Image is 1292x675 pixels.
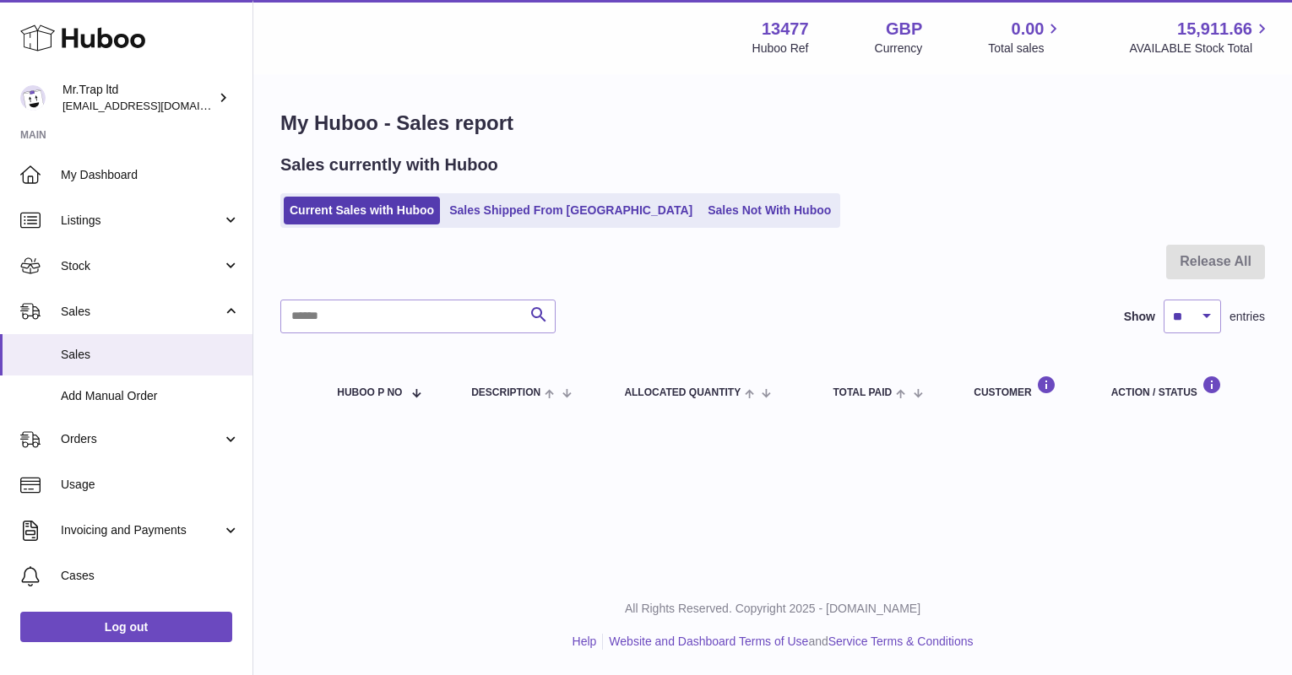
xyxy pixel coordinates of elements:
[61,347,240,363] span: Sales
[1129,18,1272,57] a: 15,911.66 AVAILABLE Stock Total
[762,18,809,40] strong: 13477
[833,387,892,398] span: Total paid
[988,18,1063,57] a: 0.00 Total sales
[974,375,1077,398] div: Customer
[828,634,974,648] a: Service Terms & Conditions
[20,612,232,642] a: Log out
[280,154,498,176] h2: Sales currently with Huboo
[886,18,922,40] strong: GBP
[1111,375,1248,398] div: Action / Status
[1124,309,1155,325] label: Show
[61,431,222,447] span: Orders
[61,568,240,584] span: Cases
[61,213,222,229] span: Listings
[609,634,808,648] a: Website and Dashboard Terms of Use
[61,167,240,183] span: My Dashboard
[20,85,46,111] img: office@grabacz.eu
[603,634,973,650] li: and
[1230,309,1265,325] span: entries
[702,197,837,224] a: Sales Not With Huboo
[443,197,698,224] a: Sales Shipped From [GEOGRAPHIC_DATA]
[61,477,240,493] span: Usage
[1012,18,1045,40] span: 0.00
[573,634,597,648] a: Help
[62,99,248,112] span: [EMAIL_ADDRESS][DOMAIN_NAME]
[1177,18,1252,40] span: 15,911.66
[61,388,240,404] span: Add Manual Order
[471,387,540,398] span: Description
[752,40,809,57] div: Huboo Ref
[61,522,222,538] span: Invoicing and Payments
[61,304,222,320] span: Sales
[267,601,1278,617] p: All Rights Reserved. Copyright 2025 - [DOMAIN_NAME]
[61,258,222,274] span: Stock
[875,40,923,57] div: Currency
[337,387,402,398] span: Huboo P no
[280,110,1265,137] h1: My Huboo - Sales report
[284,197,440,224] a: Current Sales with Huboo
[1129,40,1272,57] span: AVAILABLE Stock Total
[62,82,214,114] div: Mr.Trap ltd
[988,40,1063,57] span: Total sales
[624,387,741,398] span: ALLOCATED Quantity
